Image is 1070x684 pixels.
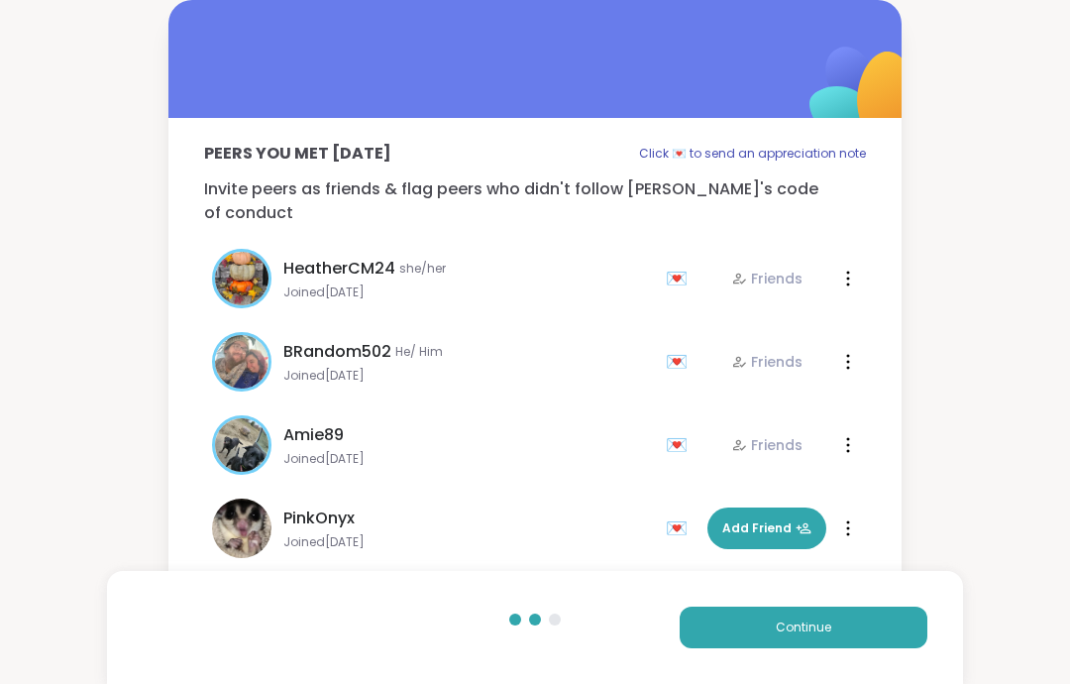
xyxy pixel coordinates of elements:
span: Joined [DATE] [283,534,654,550]
p: Click 💌 to send an appreciation note [639,142,866,166]
div: Friends [731,435,802,455]
span: HeatherCM24 [283,257,395,281]
button: Add Friend [707,508,826,549]
span: Joined [DATE] [283,451,654,467]
div: 💌 [666,429,695,461]
div: Friends [731,352,802,372]
div: 💌 [666,513,695,544]
img: Amie89 [215,418,268,472]
p: Invite peers as friends & flag peers who didn't follow [PERSON_NAME]'s code of conduct [204,177,866,225]
img: BRandom502 [215,335,268,389]
span: Amie89 [283,423,344,447]
div: Friends [731,269,802,288]
span: Joined [DATE] [283,285,654,300]
span: Continue [776,619,831,636]
span: BRandom502 [283,340,391,364]
span: PinkOnyx [283,507,355,530]
p: Peers you met [DATE] [204,142,391,166]
span: she/her [399,261,446,277]
div: 💌 [666,346,695,378]
span: He/ Him [395,344,443,360]
span: Joined [DATE] [283,368,654,384]
button: Continue [680,607,927,648]
span: Add Friend [722,519,811,537]
div: 💌 [666,263,695,294]
img: PinkOnyx [212,499,271,558]
img: HeatherCM24 [215,252,268,305]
